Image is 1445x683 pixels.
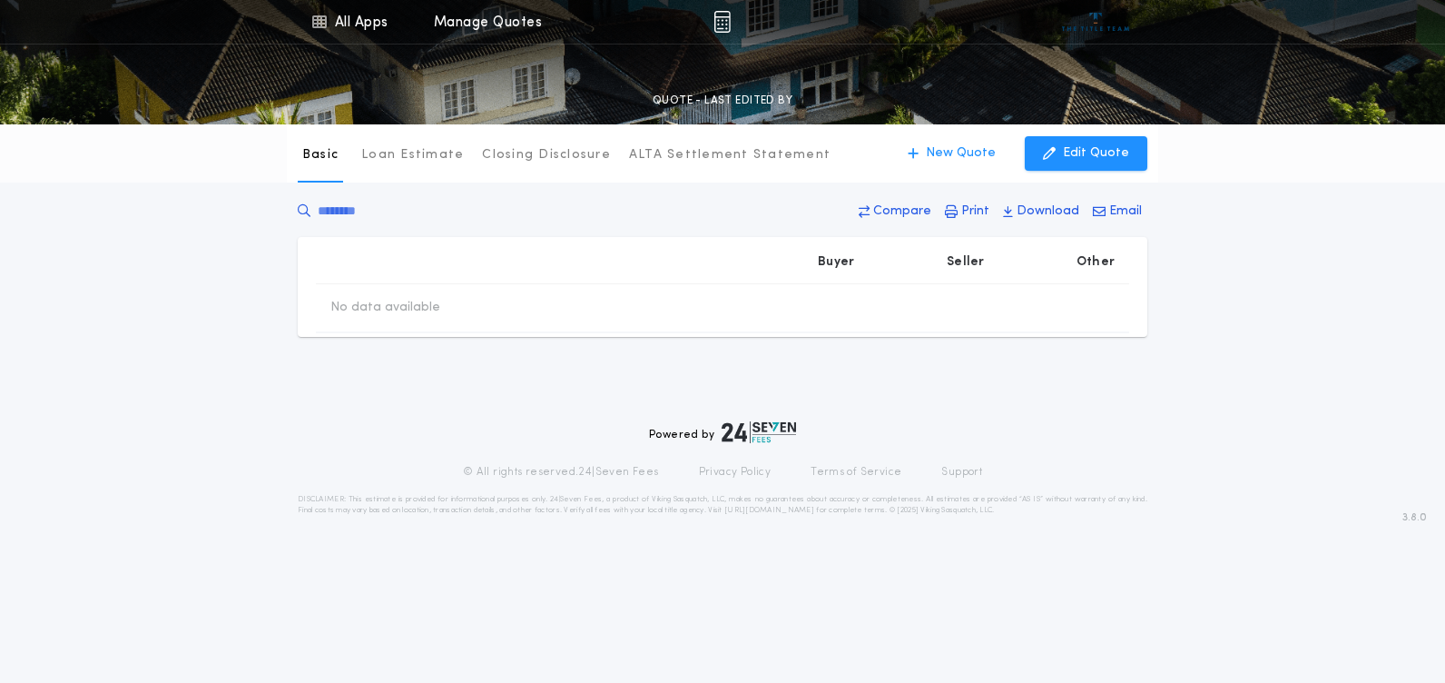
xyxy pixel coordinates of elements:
[463,465,659,480] p: © All rights reserved. 24|Seven Fees
[316,284,455,332] td: No data available
[873,203,931,221] p: Compare
[298,494,1147,516] p: DISCLAIMER: This estimate is provided for informational purposes only. 24|Seven Fees, a product o...
[1076,253,1115,272] p: Other
[302,146,339,164] p: Basic
[1017,203,1079,221] p: Download
[947,253,985,272] p: Seller
[890,136,1014,171] button: New Quote
[649,421,796,443] div: Powered by
[811,465,901,480] a: Terms of Service
[853,195,937,228] button: Compare
[629,146,831,164] p: ALTA Settlement Statement
[482,146,611,164] p: Closing Disclosure
[1109,203,1142,221] p: Email
[1087,195,1147,228] button: Email
[1025,136,1147,171] button: Edit Quote
[724,507,814,514] a: [URL][DOMAIN_NAME]
[818,253,854,272] p: Buyer
[713,11,731,33] img: img
[961,203,989,221] p: Print
[653,92,792,110] p: QUOTE - LAST EDITED BY
[722,421,796,443] img: logo
[1402,510,1427,526] span: 3.8.0
[998,195,1085,228] button: Download
[939,195,995,228] button: Print
[361,146,464,164] p: Loan Estimate
[941,465,982,480] a: Support
[699,465,772,480] a: Privacy Policy
[1062,13,1130,31] img: vs-icon
[926,144,996,163] p: New Quote
[1063,144,1129,163] p: Edit Quote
